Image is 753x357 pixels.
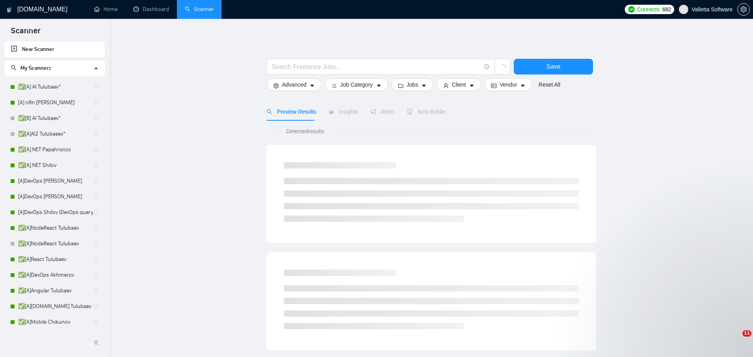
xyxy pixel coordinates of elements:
a: ✅[A]NodeReact Tulubaev [18,220,93,236]
a: ✅[A][DOMAIN_NAME] Tulubaev [18,299,93,314]
li: ✅[B] AI Tulubaev* [5,111,105,126]
a: ✅[B] AI Tulubaev* [18,111,93,126]
a: [A] n8n [PERSON_NAME] [18,95,93,111]
span: notification [371,109,376,114]
span: Save [546,62,560,71]
a: setting [737,6,750,13]
a: [A]DevOps [PERSON_NAME] [18,173,93,189]
li: ✅[A]AI2 Tulubaeev* [5,126,105,142]
span: holder [93,272,99,278]
span: loading [499,64,506,71]
span: holder [93,303,99,310]
img: upwork-logo.png [628,6,635,13]
span: caret-down [376,83,382,89]
span: holder [93,319,99,325]
span: Client [452,80,466,89]
input: Search Freelance Jobs... [271,62,481,72]
li: ✅[A]DevOps Akhmerov [5,267,105,283]
button: userClientcaret-down [437,78,481,91]
span: double-left [93,339,101,346]
span: info-circle [484,64,489,69]
li: ✅[A].NET Shilov [5,158,105,173]
span: setting [738,6,749,13]
a: ✅[A]NodeReact Tulubaev [18,236,93,252]
span: holder [93,100,99,106]
li: [A]DevOps Shilov (DevOps query) [5,205,105,220]
span: caret-down [421,83,427,89]
a: ✅[A]AI2 Tulubaeev* [18,126,93,142]
li: ✅[A]Angular.NET Tulubaev [5,299,105,314]
span: search [267,109,272,114]
span: Auto Bidder [407,109,446,115]
span: My Scanners [20,65,51,71]
a: ✅[A]DevOps Akhmerov [18,267,93,283]
span: robot [407,109,413,114]
li: ✅[A]Angular Tulubaev [5,283,105,299]
li: New Scanner [5,42,105,57]
span: caret-down [469,83,475,89]
button: settingAdvancedcaret-down [267,78,322,91]
span: caret-down [520,83,526,89]
span: Scanner [5,25,47,42]
span: holder [93,194,99,200]
span: 682 [662,5,671,14]
span: area-chart [329,109,334,114]
span: My Scanners [11,65,51,71]
button: Save [514,59,593,74]
li: ✅[A] AI Tulubaev* [5,79,105,95]
a: [A]DevOps Shilov (DevOps query) [18,205,93,220]
span: holder [93,225,99,231]
img: logo [7,4,12,16]
li: ✅[A]NodeReact Tulubaev [5,220,105,236]
li: [A]DevOps Shilov [5,189,105,205]
span: folder [398,83,404,89]
span: Connects: [637,5,660,14]
li: ✅[A]React Tulubaev [5,252,105,267]
span: 11 [742,330,751,337]
span: setting [273,83,279,89]
li: ✅[A]NodeReact Tulubaev [5,236,105,252]
li: ✅[A].NET Papahristos [5,142,105,158]
span: Alerts [371,109,395,115]
span: Insights [329,109,358,115]
span: holder [93,84,99,90]
span: holder [93,147,99,153]
button: setting [737,3,750,16]
span: Advanced [282,80,306,89]
a: ✅[A] AI Tulubaev* [18,79,93,95]
span: idcard [491,83,497,89]
span: holder [93,131,99,137]
span: holder [93,256,99,263]
a: ✅[A]Angular Tulubaev [18,283,93,299]
a: ✅[A].NET Shilov [18,158,93,173]
span: user [443,83,449,89]
li: [A] n8n Chizhevskii [5,95,105,111]
a: Reset All [538,80,560,89]
a: ✅[A].NET Papahristos [18,142,93,158]
a: ✅[A]React Tulubaev [18,252,93,267]
span: holder [93,288,99,294]
span: Preview Results [267,109,316,115]
span: bars [331,83,337,89]
a: homeHome [94,6,118,13]
span: user [681,7,686,12]
button: folderJobscaret-down [391,78,434,91]
span: caret-down [309,83,315,89]
li: [A]DevOps Akhmerov [5,173,105,189]
a: New Scanner [11,42,98,57]
a: [A]DevOps [PERSON_NAME] [18,189,93,205]
a: ✅[A]Mobile Chikunov [18,314,93,330]
a: dashboardDashboard [133,6,169,13]
span: Job Category [340,80,373,89]
a: searchScanner [185,6,214,13]
span: holder [93,162,99,169]
span: Vendor [500,80,517,89]
span: Jobs [407,80,418,89]
span: holder [93,178,99,184]
span: search [11,65,16,71]
span: Detected results [281,127,330,136]
span: holder [93,209,99,216]
button: barsJob Categorycaret-down [325,78,388,91]
span: holder [93,115,99,121]
iframe: Intercom live chat [726,330,745,349]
